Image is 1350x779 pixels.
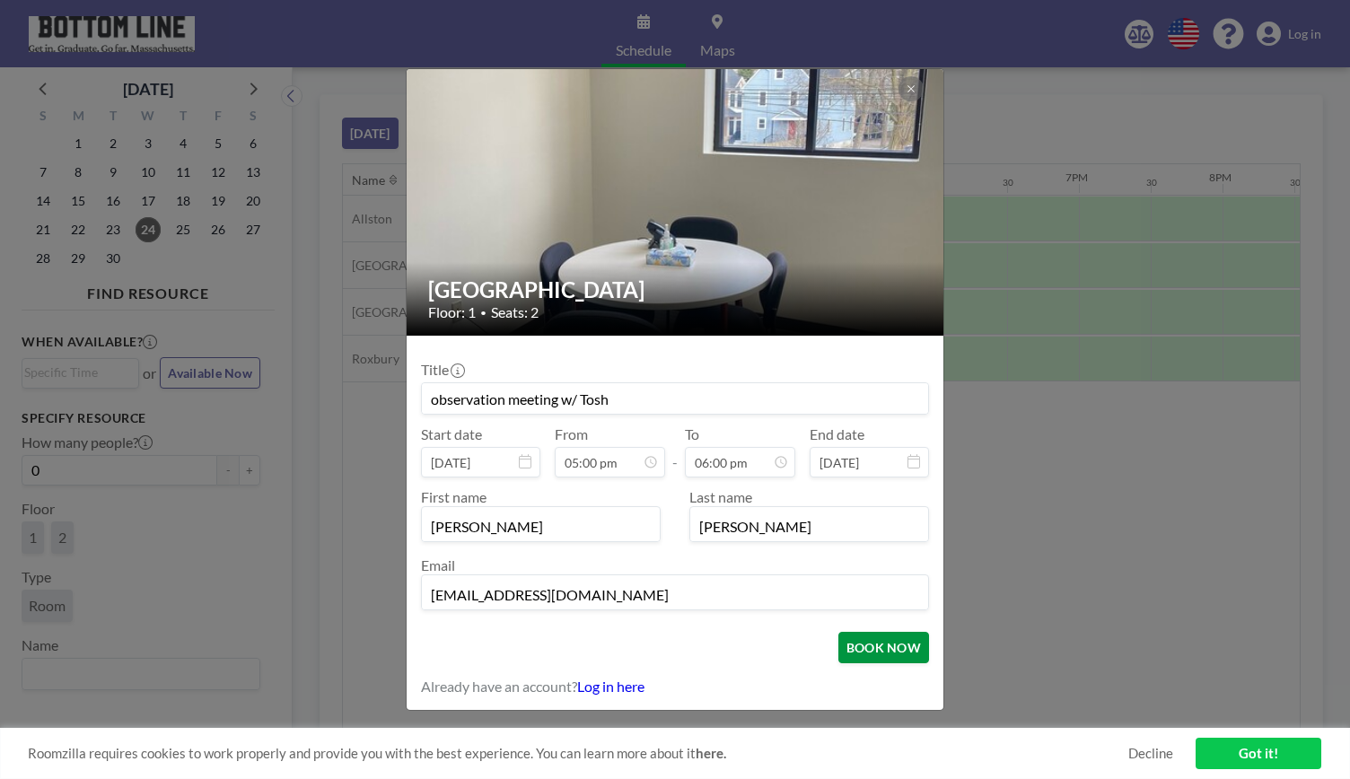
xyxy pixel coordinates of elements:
a: Log in here [577,678,644,695]
label: Title [421,361,463,379]
input: Email [422,579,928,609]
label: Last name [689,488,752,505]
span: • [480,306,487,319]
label: To [685,425,699,443]
label: End date [810,425,864,443]
a: here. [696,745,726,761]
h2: [GEOGRAPHIC_DATA] [428,276,924,303]
a: Got it! [1196,738,1321,769]
input: Guest reservation [422,383,928,414]
span: Roomzilla requires cookies to work properly and provide you with the best experience. You can lea... [28,745,1128,762]
input: First name [422,511,660,541]
label: Email [421,556,455,573]
button: BOOK NOW [838,632,929,663]
span: Seats: 2 [491,303,539,321]
span: Already have an account? [421,678,577,696]
label: From [555,425,588,443]
label: Start date [421,425,482,443]
input: Last name [690,511,928,541]
span: Floor: 1 [428,303,476,321]
label: First name [421,488,487,505]
span: - [672,432,678,471]
a: Decline [1128,745,1173,762]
